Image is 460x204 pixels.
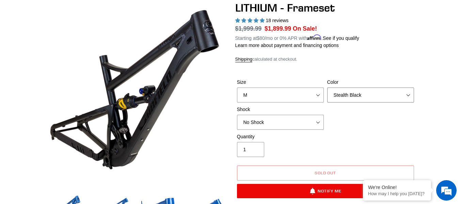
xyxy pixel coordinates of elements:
[237,79,324,86] label: Size
[235,33,359,42] p: Starting at /mo or 0% APR with .
[235,25,262,32] span: $1,999.99
[235,57,253,62] a: Shipping
[265,25,291,32] span: $1,899.99
[323,35,359,41] a: See if you qualify - Learn more about Affirm Financing (opens in modal)
[237,133,324,140] label: Quantity
[266,18,288,23] span: 18 reviews
[235,56,416,63] div: calculated at checkout.
[307,34,321,40] span: Affirm
[368,185,426,190] div: We're Online!
[368,191,426,196] p: How may I help you today?
[257,35,265,41] span: $80
[327,79,414,86] label: Color
[237,106,324,113] label: Shock
[315,170,336,175] span: Sold out
[237,184,414,198] button: Notify Me
[235,1,416,14] h1: LITHIUM - Frameset
[293,24,317,33] span: On Sale!
[235,18,266,23] span: 5.00 stars
[237,166,414,181] button: Sold out
[235,43,339,48] a: Learn more about payment and financing options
